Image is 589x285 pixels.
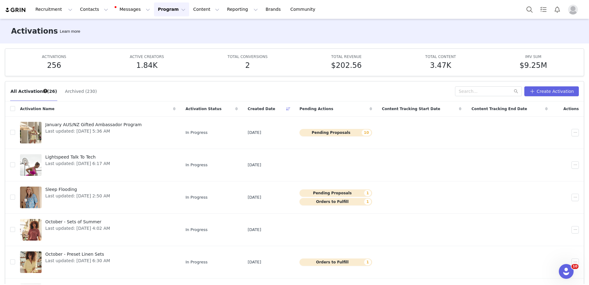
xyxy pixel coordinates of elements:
span: Content Tracking End Date [471,106,527,112]
span: Last updated: [DATE] 4:02 AM [45,225,110,232]
button: Contacts [76,2,112,16]
button: Recruitment [32,2,76,16]
span: Lightspeed Talk To Tech [45,154,110,160]
span: Last updated: [DATE] 5:36 AM [45,128,142,134]
i: icon: search [514,89,518,93]
button: Orders to Fulfill1 [299,198,372,205]
button: Reporting [223,2,262,16]
button: Pending Proposals10 [299,129,372,136]
span: Last updated: [DATE] 6:30 AM [45,258,110,264]
span: [DATE] [248,227,261,233]
span: In Progress [185,194,208,200]
a: January AUS/NZ Gifted Ambassador ProgramLast updated: [DATE] 5:36 AM [20,120,176,145]
h5: $202.56 [331,60,362,71]
span: October - Preset Linen Sets [45,251,110,258]
img: placeholder-profile.jpg [568,5,578,14]
a: October - Sets of SummerLast updated: [DATE] 4:02 AM [20,217,176,242]
span: [DATE] [248,162,261,168]
h5: 256 [47,60,61,71]
h5: 2 [245,60,250,71]
span: January AUS/NZ Gifted Ambassador Program [45,122,142,128]
iframe: Intercom live chat [559,264,574,279]
span: [DATE] [248,259,261,265]
span: TOTAL CONTENT [425,55,456,59]
div: Tooltip anchor [59,28,81,35]
img: grin logo [5,7,26,13]
span: [DATE] [248,130,261,136]
button: Create Activation [524,86,579,96]
a: Tasks [537,2,550,16]
button: Notifications [550,2,564,16]
h5: $9.25M [519,60,547,71]
a: Brands [262,2,286,16]
button: Program [154,2,189,16]
span: Activation Status [185,106,221,112]
span: Created Date [248,106,275,112]
h5: 3.47K [430,60,451,71]
span: ACTIVATIONS [42,55,66,59]
span: Sleep Flooding [45,186,110,193]
span: Content Tracking Start Date [382,106,441,112]
span: In Progress [185,162,208,168]
h3: Activations [11,26,58,37]
a: Community [287,2,322,16]
span: 10 [571,264,579,269]
span: ACTIVE CREATORS [130,55,164,59]
button: Pending Proposals1 [299,189,372,197]
div: Actions [553,102,584,115]
span: In Progress [185,130,208,136]
input: Search... [455,86,522,96]
span: In Progress [185,227,208,233]
button: All Activations (26) [10,86,57,96]
span: In Progress [185,259,208,265]
button: Search [523,2,536,16]
span: TOTAL CONVERSIONS [228,55,268,59]
span: Last updated: [DATE] 6:17 AM [45,160,110,167]
button: Messages [112,2,154,16]
span: TOTAL REVENUE [331,55,362,59]
span: Activation Name [20,106,55,112]
a: Sleep FloodingLast updated: [DATE] 2:50 AM [20,185,176,210]
button: Archived (230) [65,86,97,96]
a: October - Preset Linen SetsLast updated: [DATE] 6:30 AM [20,250,176,275]
span: Pending Actions [299,106,333,112]
h5: 1.84K [136,60,157,71]
button: Profile [564,5,584,14]
span: October - Sets of Summer [45,219,110,225]
a: Lightspeed Talk To TechLast updated: [DATE] 6:17 AM [20,153,176,177]
span: Last updated: [DATE] 2:50 AM [45,193,110,199]
span: IMV SUM [525,55,542,59]
button: Orders to Fulfill1 [299,258,372,266]
div: Tooltip anchor [43,88,48,94]
span: [DATE] [248,194,261,200]
button: Content [189,2,223,16]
